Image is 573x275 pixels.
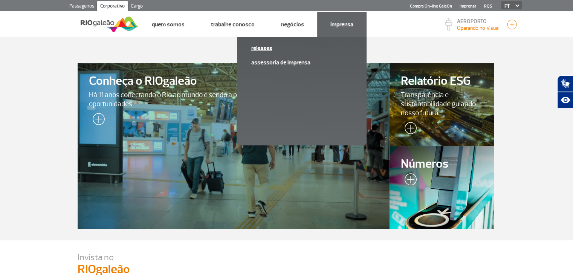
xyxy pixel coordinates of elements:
[401,122,417,137] img: leia-mais
[401,75,482,88] span: Relatório ESG
[484,4,492,9] a: RQS
[401,90,482,118] span: Transparência e sustentabilidade guiando nosso futuro
[251,44,352,52] a: Releases
[557,75,573,92] button: Abrir tradutor de língua de sinais.
[457,19,500,24] p: AEROPORTO
[557,75,573,108] div: Plugin de acessibilidade da Hand Talk.
[401,173,417,188] img: leia-mais
[251,58,352,67] a: Assessoria de Imprensa
[457,24,500,32] p: Visibilidade de 10000m
[89,75,379,88] span: Conheça o RIOgaleão
[89,90,379,108] span: Há 11 anos conectando o Rio ao mundo e sendo a porta de entrada para pessoas, culturas e oportuni...
[460,4,477,9] a: Imprensa
[152,21,185,28] a: Quem Somos
[410,4,452,9] a: Compra On-line GaleOn
[78,252,496,263] p: Invista no
[211,21,255,28] a: Trabalhe Conosco
[557,92,573,108] button: Abrir recursos assistivos.
[97,1,128,13] a: Corporativo
[66,1,97,13] a: Passageiros
[401,157,482,171] span: Números
[89,113,105,128] img: leia-mais
[128,1,146,13] a: Cargo
[390,146,494,229] a: Números
[390,63,494,146] a: Relatório ESGTransparência e sustentabilidade guiando nosso futuro
[281,21,304,28] a: Negócios
[78,63,390,229] a: Conheça o RIOgaleãoHá 11 anos conectando o Rio ao mundo e sendo a porta de entrada para pessoas, ...
[330,21,353,28] a: Imprensa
